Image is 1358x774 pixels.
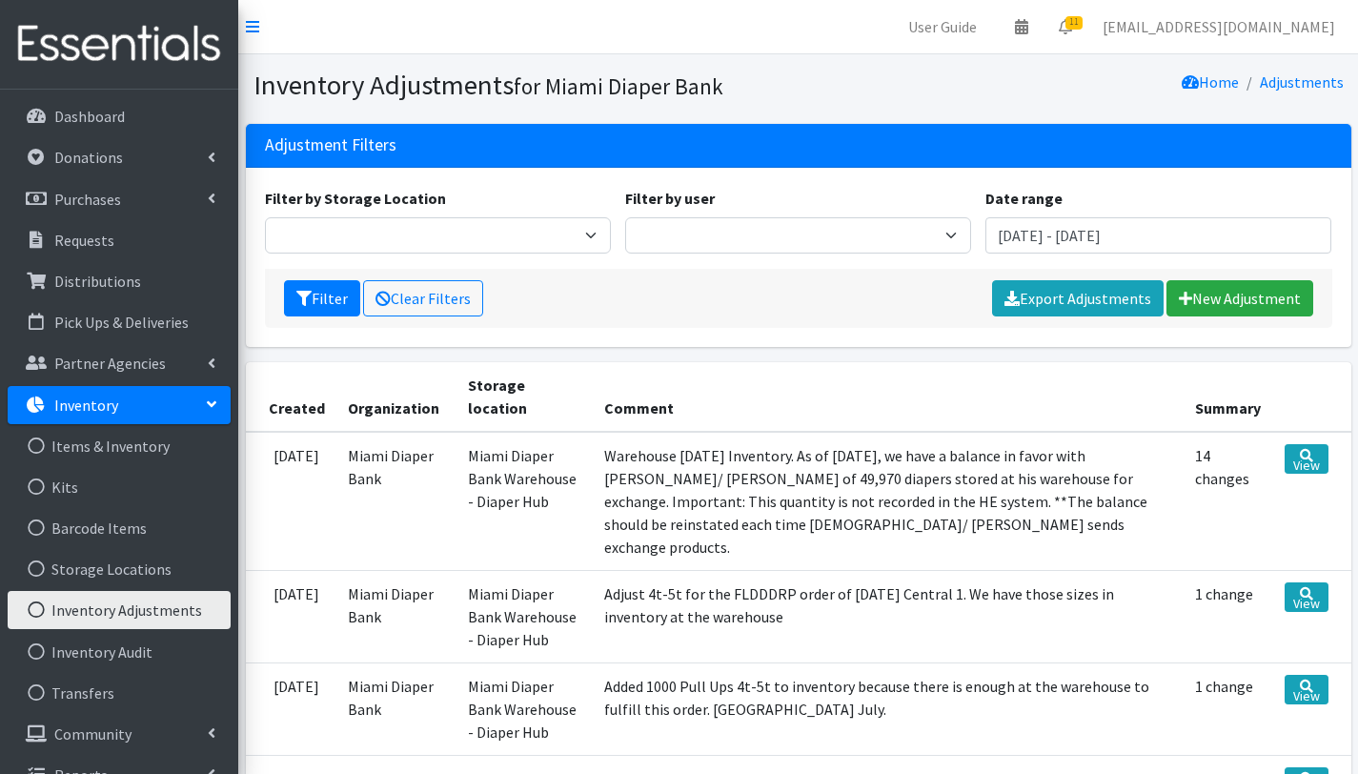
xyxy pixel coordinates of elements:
[274,446,319,465] time: [DATE]
[253,69,792,102] h1: Inventory Adjustments
[1182,72,1239,92] a: Home
[54,396,118,415] p: Inventory
[8,97,231,135] a: Dashboard
[8,674,231,712] a: Transfers
[336,570,456,662] td: Miami Diaper Bank
[8,303,231,341] a: Pick Ups & Deliveries
[893,8,992,46] a: User Guide
[1184,362,1273,432] th: Summary
[8,633,231,671] a: Inventory Audit
[336,362,456,432] th: Organization
[456,432,594,571] td: Miami Diaper Bank Warehouse - Diaper Hub
[985,187,1063,210] label: Date range
[336,432,456,571] td: Miami Diaper Bank
[8,715,231,753] a: Community
[593,570,1183,662] td: Adjust 4t-5t for the FLDDDRP order of [DATE] Central 1. We have those sizes in inventory at the w...
[54,231,114,250] p: Requests
[1166,280,1313,316] a: New Adjustment
[1065,16,1083,30] span: 11
[8,138,231,176] a: Donations
[1184,662,1273,755] td: 1 change
[336,662,456,755] td: Miami Diaper Bank
[1184,570,1273,662] td: 1 change
[8,344,231,382] a: Partner Agencies
[593,432,1183,571] td: Warehouse [DATE] Inventory. As of [DATE], we have a balance in favor with [PERSON_NAME]/ [PERSON_...
[54,313,189,332] p: Pick Ups & Deliveries
[1285,675,1328,704] a: View
[1260,72,1344,92] a: Adjustments
[246,362,336,432] th: Created
[54,107,125,126] p: Dashboard
[54,148,123,167] p: Donations
[456,570,594,662] td: Miami Diaper Bank Warehouse - Diaper Hub
[274,584,319,603] time: [DATE]
[1087,8,1350,46] a: [EMAIL_ADDRESS][DOMAIN_NAME]
[985,217,1331,254] input: January 1, 2011 - December 31, 2011
[593,362,1183,432] th: Comment
[54,272,141,291] p: Distributions
[363,280,483,316] a: Clear Filters
[8,12,231,76] img: HumanEssentials
[8,221,231,259] a: Requests
[1285,582,1328,612] a: View
[265,187,446,210] label: Filter by Storage Location
[284,280,360,316] button: Filter
[456,362,594,432] th: Storage location
[54,190,121,209] p: Purchases
[8,427,231,465] a: Items & Inventory
[8,468,231,506] a: Kits
[8,591,231,629] a: Inventory Adjustments
[456,662,594,755] td: Miami Diaper Bank Warehouse - Diaper Hub
[274,677,319,696] time: [DATE]
[992,280,1164,316] a: Export Adjustments
[8,550,231,588] a: Storage Locations
[625,187,715,210] label: Filter by user
[54,354,166,373] p: Partner Agencies
[1184,432,1273,571] td: 14 changes
[593,662,1183,755] td: Added 1000 Pull Ups 4t-5t to inventory because there is enough at the warehouse to fulfill this o...
[1044,8,1087,46] a: 11
[8,180,231,218] a: Purchases
[54,724,132,743] p: Community
[8,509,231,547] a: Barcode Items
[514,72,723,100] small: for Miami Diaper Bank
[1285,444,1328,474] a: View
[265,135,396,155] h3: Adjustment Filters
[8,262,231,300] a: Distributions
[8,386,231,424] a: Inventory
